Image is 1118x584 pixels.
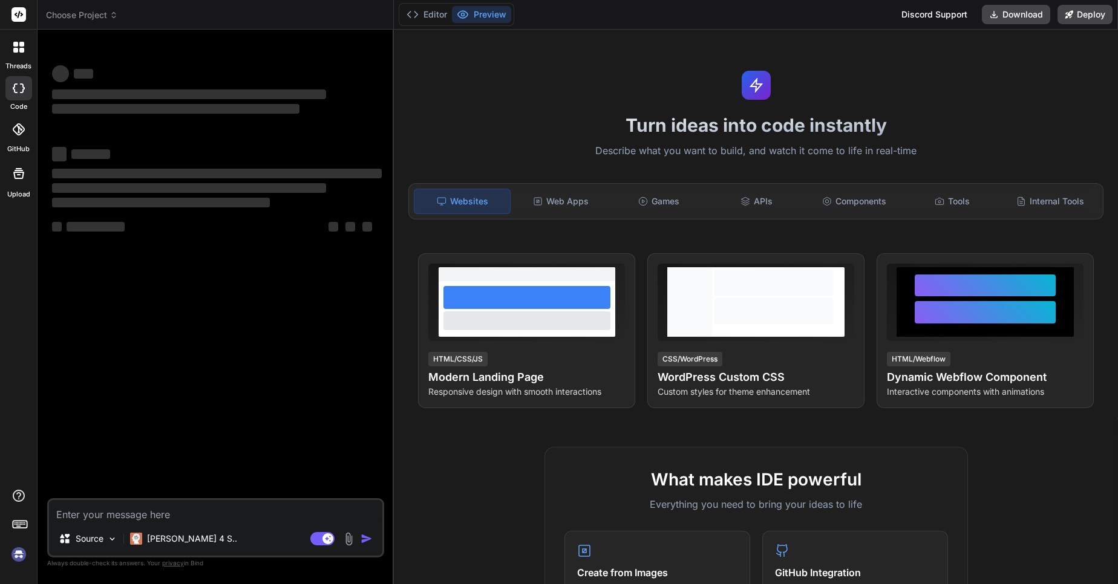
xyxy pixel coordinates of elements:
span: ‌ [74,69,93,79]
span: ‌ [52,104,299,114]
p: Always double-check its answers. Your in Bind [47,557,384,569]
div: Internal Tools [1002,189,1098,214]
div: HTML/CSS/JS [428,352,488,366]
p: [PERSON_NAME] 4 S.. [147,533,237,545]
img: Claude 4 Sonnet [130,533,142,545]
span: ‌ [345,222,355,232]
h1: Turn ideas into code instantly [401,114,1111,136]
span: ‌ [52,222,62,232]
div: Components [807,189,903,214]
button: Preview [452,6,511,23]
div: Games [611,189,707,214]
div: Tools [904,189,1000,214]
span: ‌ [52,198,270,207]
span: ‌ [52,147,67,161]
span: ‌ [52,89,326,99]
span: privacy [162,559,184,566]
label: Upload [7,189,30,200]
button: Deploy [1058,5,1113,24]
span: ‌ [362,222,372,232]
h4: Modern Landing Page [428,369,625,386]
div: CSS/WordPress [658,352,722,366]
img: signin [8,544,29,565]
div: APIs [709,189,805,214]
span: Choose Project [46,9,118,21]
p: Describe what you want to build, and watch it come to life in real-time [401,143,1111,159]
p: Everything you need to bring your ideas to life [564,497,948,511]
h4: Dynamic Webflow Component [887,369,1084,386]
span: ‌ [52,183,326,193]
label: threads [5,61,31,71]
img: Pick Models [107,534,117,544]
p: Responsive design with smooth interactions [428,386,625,398]
p: Custom styles for theme enhancement [658,386,854,398]
span: ‌ [67,222,125,232]
button: Download [982,5,1050,24]
span: ‌ [71,149,110,159]
span: ‌ [52,169,382,178]
label: GitHub [7,144,30,154]
label: code [10,102,27,112]
div: HTML/Webflow [887,352,950,366]
div: Web Apps [513,189,609,214]
h4: WordPress Custom CSS [658,369,854,386]
div: Discord Support [894,5,975,24]
div: Websites [414,189,511,214]
h2: What makes IDE powerful [564,467,948,492]
img: attachment [342,532,356,546]
p: Source [76,533,103,545]
p: Interactive components with animations [887,386,1084,398]
button: Editor [402,6,452,23]
h4: GitHub Integration [775,565,935,580]
img: icon [361,533,373,545]
h4: Create from Images [577,565,737,580]
span: ‌ [329,222,338,232]
span: ‌ [52,65,69,82]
